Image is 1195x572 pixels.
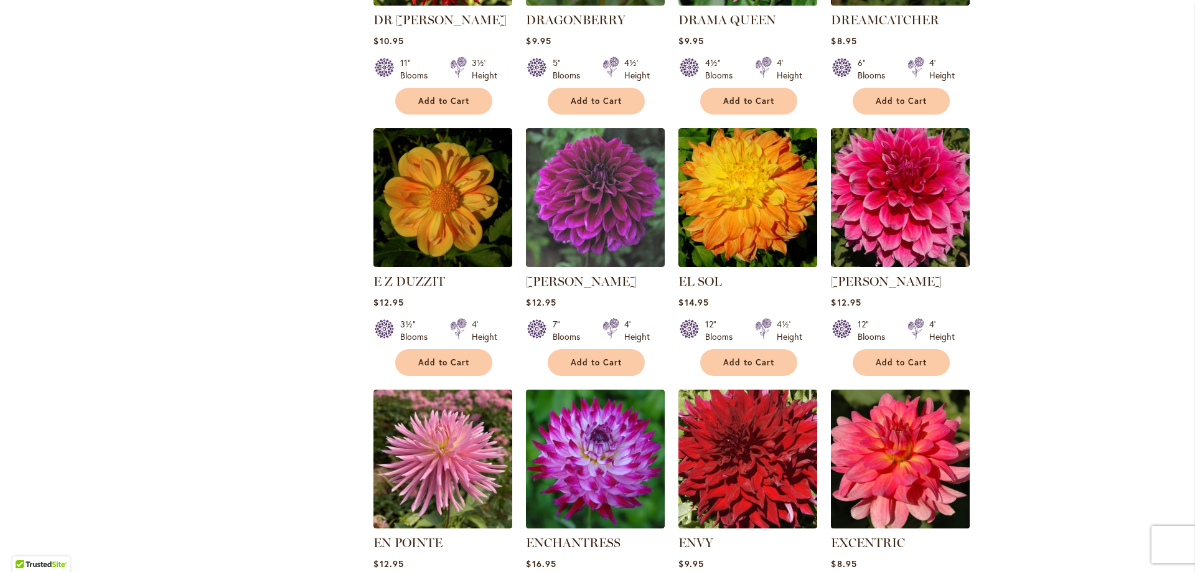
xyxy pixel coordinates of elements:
[373,274,445,289] a: E Z DUZZIT
[678,535,713,550] a: ENVY
[929,318,955,343] div: 4' Height
[777,318,802,343] div: 4½' Height
[373,519,512,531] a: EN POINTE
[678,258,817,270] a: EL SOL
[678,519,817,531] a: Envy
[526,12,626,27] a: DRAGONBERRY
[831,558,856,570] span: $8.95
[929,57,955,82] div: 4' Height
[705,57,740,82] div: 4½" Blooms
[418,357,469,368] span: Add to Cart
[526,128,665,267] img: Einstein
[624,318,650,343] div: 4' Height
[395,349,492,376] button: Add to Cart
[571,357,622,368] span: Add to Cart
[876,357,927,368] span: Add to Cart
[723,357,774,368] span: Add to Cart
[526,390,665,528] img: Enchantress
[678,35,703,47] span: $9.95
[700,88,797,115] button: Add to Cart
[526,558,556,570] span: $16.95
[831,274,942,289] a: [PERSON_NAME]
[831,519,970,531] a: EXCENTRIC
[373,535,443,550] a: EN POINTE
[553,57,588,82] div: 5" Blooms
[373,390,512,528] img: EN POINTE
[418,96,469,106] span: Add to Cart
[876,96,927,106] span: Add to Cart
[526,258,665,270] a: Einstein
[373,558,403,570] span: $12.95
[400,318,435,343] div: 3½" Blooms
[571,96,622,106] span: Add to Cart
[705,318,740,343] div: 12" Blooms
[472,318,497,343] div: 4' Height
[853,349,950,376] button: Add to Cart
[777,57,802,82] div: 4' Height
[858,57,893,82] div: 6" Blooms
[526,519,665,531] a: Enchantress
[400,57,435,82] div: 11" Blooms
[9,528,44,563] iframe: Launch Accessibility Center
[831,535,905,550] a: EXCENTRIC
[373,35,403,47] span: $10.95
[678,12,776,27] a: DRAMA QUEEN
[624,57,650,82] div: 4½' Height
[395,88,492,115] button: Add to Cart
[526,35,551,47] span: $9.95
[526,535,621,550] a: ENCHANTRESS
[526,274,637,289] a: [PERSON_NAME]
[373,258,512,270] a: E Z DUZZIT
[831,12,939,27] a: DREAMCATCHER
[548,349,645,376] button: Add to Cart
[553,318,588,343] div: 7" Blooms
[472,57,497,82] div: 3½' Height
[828,386,973,532] img: EXCENTRIC
[853,88,950,115] button: Add to Cart
[678,390,817,528] img: Envy
[548,88,645,115] button: Add to Cart
[723,96,774,106] span: Add to Cart
[831,35,856,47] span: $8.95
[700,349,797,376] button: Add to Cart
[831,258,970,270] a: EMORY PAUL
[678,128,817,267] img: EL SOL
[678,274,722,289] a: EL SOL
[831,296,861,308] span: $12.95
[526,296,556,308] span: $12.95
[858,318,893,343] div: 12" Blooms
[373,12,507,27] a: DR [PERSON_NAME]
[678,296,708,308] span: $14.95
[831,128,970,267] img: EMORY PAUL
[373,296,403,308] span: $12.95
[373,128,512,267] img: E Z DUZZIT
[678,558,703,570] span: $9.95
